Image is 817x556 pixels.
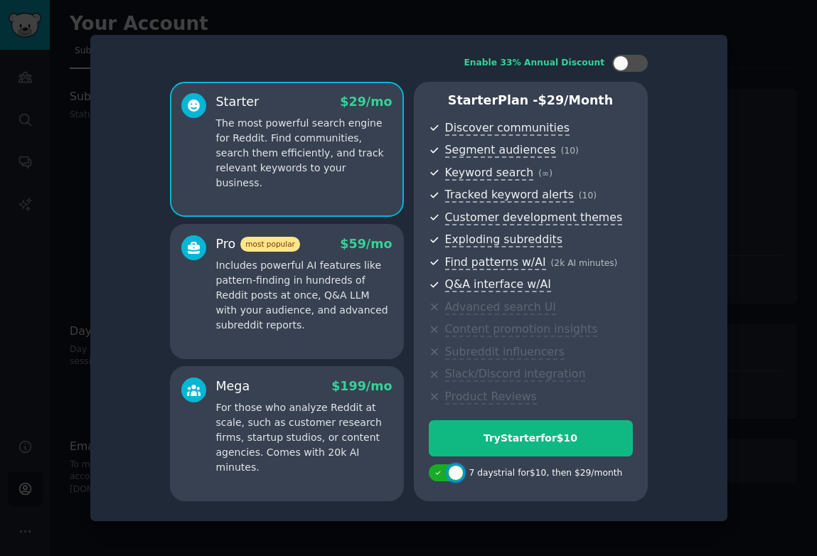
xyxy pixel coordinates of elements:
span: Slack/Discord integration [445,367,586,382]
span: $ 59 /mo [340,237,392,251]
div: Enable 33% Annual Discount [464,57,605,70]
span: Find patterns w/AI [445,255,546,270]
div: Try Starter for $10 [429,431,632,446]
span: Q&A interface w/AI [445,277,551,292]
span: ( 2k AI minutes ) [551,258,618,268]
p: Starter Plan - [429,92,633,109]
span: Product Reviews [445,390,537,405]
span: Segment audiences [445,143,556,158]
div: Pro [216,235,300,253]
span: Tracked keyword alerts [445,188,574,203]
span: $ 199 /mo [331,379,392,393]
span: ( 10 ) [579,191,597,201]
span: Keyword search [445,166,534,181]
p: Includes powerful AI features like pattern-finding in hundreds of Reddit posts at once, Q&A LLM w... [216,258,393,333]
span: Content promotion insights [445,322,598,337]
span: most popular [240,237,300,252]
div: Mega [216,378,250,395]
span: ( ∞ ) [538,169,552,178]
span: Subreddit influencers [445,345,565,360]
p: The most powerful search engine for Reddit. Find communities, search them efficiently, and track ... [216,116,393,191]
span: ( 10 ) [561,146,579,156]
div: Starter [216,93,260,111]
div: 7 days trial for $10 , then $ 29 /month [469,467,623,480]
span: $ 29 /month [538,93,614,107]
span: Customer development themes [445,210,623,225]
span: $ 29 /mo [340,95,392,109]
span: Exploding subreddits [445,232,562,247]
span: Advanced search UI [445,300,556,315]
button: TryStarterfor$10 [429,420,633,456]
span: Discover communities [445,121,570,136]
p: For those who analyze Reddit at scale, such as customer research firms, startup studios, or conte... [216,400,393,475]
